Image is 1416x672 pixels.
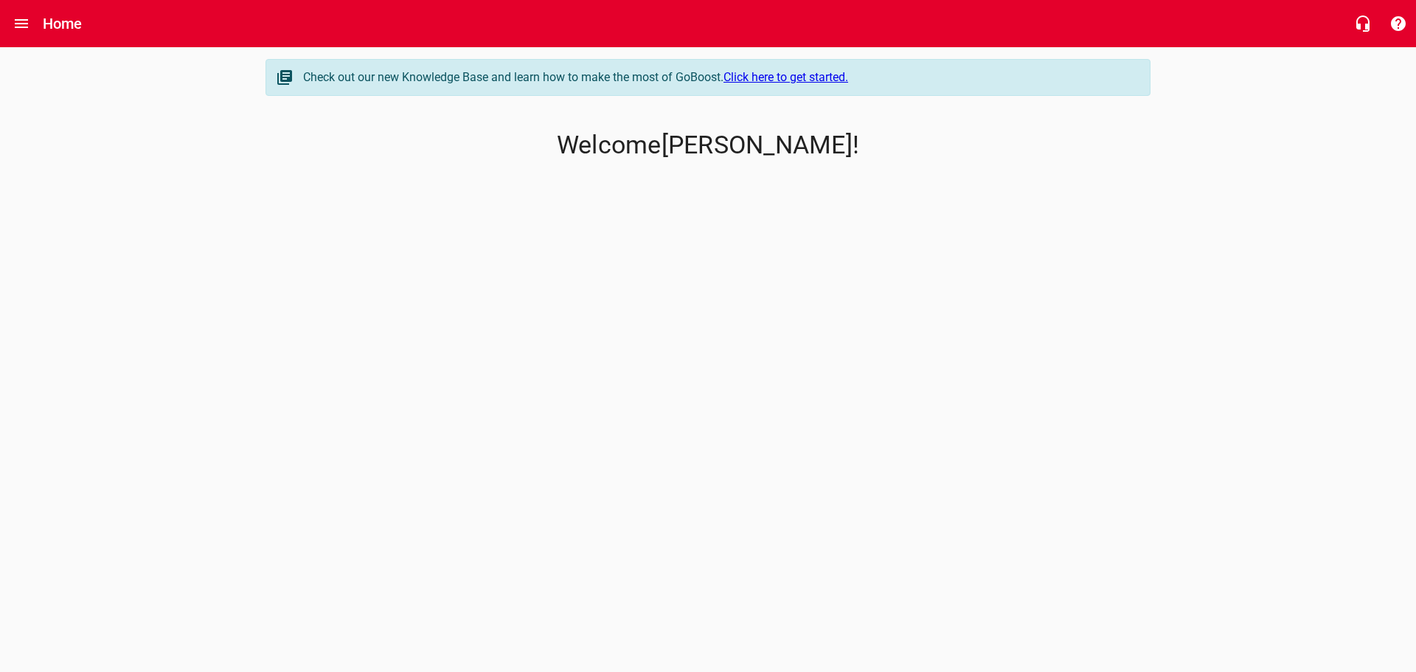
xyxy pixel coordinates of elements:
button: Live Chat [1345,6,1381,41]
p: Welcome [PERSON_NAME] ! [265,131,1150,160]
h6: Home [43,12,83,35]
a: Click here to get started. [723,70,848,84]
button: Support Portal [1381,6,1416,41]
div: Check out our new Knowledge Base and learn how to make the most of GoBoost. [303,69,1135,86]
button: Open drawer [4,6,39,41]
